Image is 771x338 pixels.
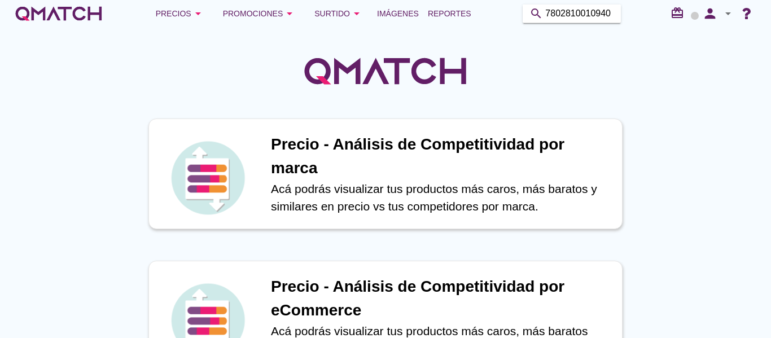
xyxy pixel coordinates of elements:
[428,7,471,20] span: Reportes
[271,180,611,216] p: Acá podrás visualizar tus productos más caros, más baratos y similares en precio vs tus competido...
[305,2,373,25] button: Surtido
[314,7,363,20] div: Surtido
[191,7,205,20] i: arrow_drop_down
[721,7,735,20] i: arrow_drop_down
[271,275,611,322] h1: Precio - Análisis de Competitividad por eCommerce
[545,5,614,23] input: Buscar productos
[529,7,543,20] i: search
[283,7,296,20] i: arrow_drop_down
[373,2,423,25] a: Imágenes
[699,6,721,21] i: person
[147,2,214,25] button: Precios
[156,7,205,20] div: Precios
[14,2,104,25] a: white-qmatch-logo
[271,133,611,180] h1: Precio - Análisis de Competitividad por marca
[423,2,476,25] a: Reportes
[214,2,306,25] button: Promociones
[301,43,470,99] img: QMatchLogo
[223,7,297,20] div: Promociones
[133,118,638,229] a: iconPrecio - Análisis de Competitividad por marcaAcá podrás visualizar tus productos más caros, m...
[377,7,419,20] span: Imágenes
[168,138,247,217] img: icon
[350,7,363,20] i: arrow_drop_down
[671,6,689,20] i: redeem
